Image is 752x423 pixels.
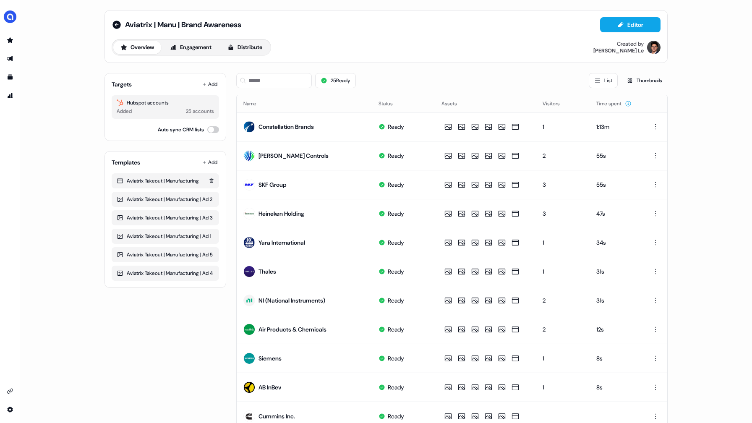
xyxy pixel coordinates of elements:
div: Aviatrix Takeout | Manufacturing | Ad 5 [117,251,214,259]
div: 1 [543,267,583,276]
div: Aviatrix Takeout | Manufacturing | Ad 2 [117,195,214,204]
div: Aviatrix Takeout | Manufacturing | Ad 1 [117,232,214,240]
div: Constellation Brands [258,123,314,131]
div: 1 [543,354,583,363]
div: 25 accounts [186,107,214,115]
div: Aviatrix Takeout | Manufacturing | Ad 3 [117,214,214,222]
div: Ready [388,296,404,305]
div: Ready [388,383,404,392]
div: Aviatrix Takeout | Manufacturing | Ad 4 [117,269,214,277]
div: Ready [388,412,404,420]
div: Ready [388,180,404,189]
button: Add [201,157,219,168]
div: Ready [388,123,404,131]
div: Created by [617,41,644,47]
div: 1 [543,238,583,247]
div: [PERSON_NAME] Controls [258,151,329,160]
div: 55s [596,151,635,160]
div: 31s [596,296,635,305]
a: Go to prospects [3,34,17,47]
div: Ready [388,209,404,218]
button: Name [243,96,266,111]
a: Go to integrations [3,384,17,398]
button: Distribute [220,41,269,54]
div: 8s [596,354,635,363]
div: Ready [388,325,404,334]
label: Auto sync CRM lists [158,125,204,134]
div: Templates [112,158,140,167]
div: Ready [388,267,404,276]
th: Assets [435,95,535,112]
div: 31s [596,267,635,276]
div: AB InBev [258,383,281,392]
div: 12s [596,325,635,334]
div: Hubspot accounts [117,99,214,107]
a: Go to outbound experience [3,52,17,65]
div: 1 [543,383,583,392]
div: 2 [543,325,583,334]
div: 47s [596,209,635,218]
button: Engagement [163,41,219,54]
div: 3 [543,209,583,218]
button: Editor [600,17,661,32]
div: Air Products & Chemicals [258,325,326,334]
div: 1 [543,123,583,131]
img: Hugh [647,41,661,54]
div: Added [117,107,132,115]
a: Editor [600,21,661,30]
button: Thumbnails [621,73,668,88]
a: Go to templates [3,70,17,84]
a: Go to integrations [3,403,17,416]
div: Heineken Holding [258,209,304,218]
button: Time spent [596,96,632,111]
div: NI (National Instruments) [258,296,325,305]
div: 3 [543,180,583,189]
div: Aviatrix Takeout | Manufacturing [117,177,214,185]
div: 2 [543,296,583,305]
div: 2 [543,151,583,160]
div: 8s [596,383,635,392]
div: Cummins Inc. [258,412,295,420]
button: Overview [113,41,161,54]
div: Ready [388,238,404,247]
div: Thales [258,267,276,276]
div: 1:13m [596,123,635,131]
div: 55s [596,180,635,189]
span: Aviatrix | Manu | Brand Awareness [125,20,241,30]
button: List [589,73,618,88]
button: Visitors [543,96,570,111]
a: Go to attribution [3,89,17,102]
button: Add [201,78,219,90]
div: Ready [388,151,404,160]
div: Siemens [258,354,282,363]
button: Status [379,96,403,111]
div: Targets [112,80,132,89]
div: [PERSON_NAME] Le [593,47,644,54]
button: 25Ready [315,73,356,88]
div: Ready [388,354,404,363]
div: 34s [596,238,635,247]
div: Yara International [258,238,305,247]
div: SKF Group [258,180,287,189]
